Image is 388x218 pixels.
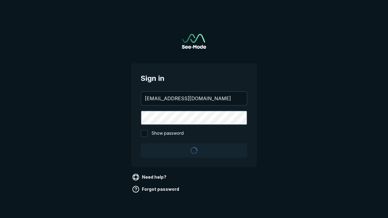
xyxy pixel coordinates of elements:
a: Need help? [131,172,169,182]
a: Forgot password [131,184,182,194]
img: See-Mode Logo [182,34,206,49]
span: Show password [152,130,184,137]
input: your@email.com [141,92,247,105]
a: Go to sign in [182,34,206,49]
span: Sign in [141,73,247,84]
